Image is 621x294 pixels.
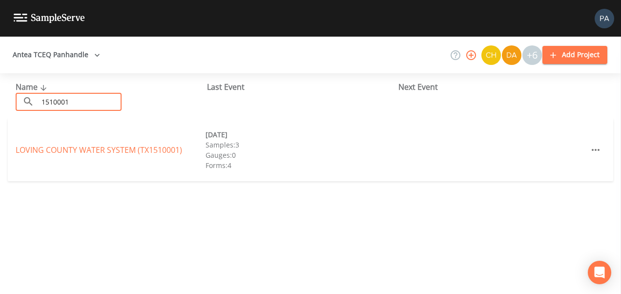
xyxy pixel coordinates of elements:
div: David Weber [501,45,522,65]
button: Antea TCEQ Panhandle [9,46,104,64]
div: Gauges: 0 [206,150,395,160]
div: Open Intercom Messenger [588,261,611,284]
img: b17d2fe1905336b00f7c80abca93f3e1 [595,9,614,28]
div: Next Event [398,81,590,93]
img: logo [14,14,85,23]
div: Samples: 3 [206,140,395,150]
div: Last Event [207,81,398,93]
div: Charles Medina [481,45,501,65]
div: +6 [522,45,542,65]
a: LOVING COUNTY WATER SYSTEM (TX1510001) [16,145,182,155]
button: Add Project [542,46,607,64]
div: Forms: 4 [206,160,395,170]
img: c74b8b8b1c7a9d34f67c5e0ca157ed15 [481,45,501,65]
input: Search Projects [38,93,122,111]
img: a84961a0472e9debc750dd08a004988d [502,45,521,65]
div: [DATE] [206,129,395,140]
span: Name [16,82,49,92]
